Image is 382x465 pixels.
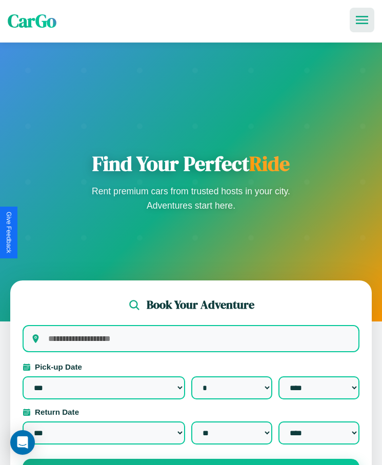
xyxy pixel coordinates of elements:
label: Pick-up Date [23,362,359,371]
h2: Book Your Adventure [147,297,254,313]
div: Give Feedback [5,212,12,253]
h1: Find Your Perfect [89,151,294,176]
span: CarGo [8,9,56,33]
div: Open Intercom Messenger [10,430,35,455]
label: Return Date [23,408,359,416]
span: Ride [249,150,290,177]
p: Rent premium cars from trusted hosts in your city. Adventures start here. [89,184,294,213]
